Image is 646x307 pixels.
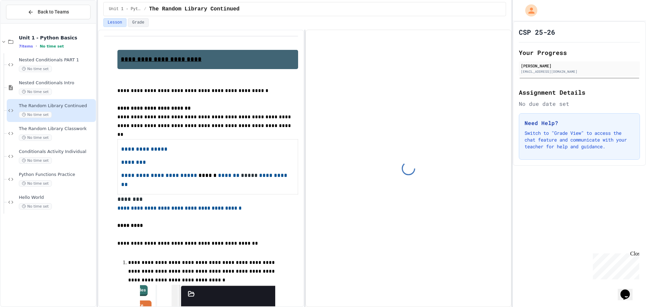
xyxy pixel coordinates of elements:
[109,6,141,12] span: Unit 1 - Python Basics
[19,126,95,132] span: The Random Library Classwork
[19,203,52,210] span: No time set
[521,69,638,74] div: [EMAIL_ADDRESS][DOMAIN_NAME]
[149,5,240,13] span: The Random Library Continued
[103,18,127,27] button: Lesson
[19,157,52,164] span: No time set
[519,27,555,37] h1: CSP 25-26
[525,130,634,150] p: Switch to "Grade View" to access the chat feature and communicate with your teacher for help and ...
[128,18,149,27] button: Grade
[19,80,95,86] span: Nested Conditionals Intro
[19,112,52,118] span: No time set
[38,8,69,16] span: Back to Teams
[36,43,37,49] span: •
[144,6,146,12] span: /
[519,88,640,97] h2: Assignment Details
[19,195,95,201] span: Hello World
[525,119,634,127] h3: Need Help?
[6,5,91,19] button: Back to Teams
[19,44,33,49] span: 7 items
[19,57,95,63] span: Nested Conditionals PART 1
[19,89,52,95] span: No time set
[19,103,95,109] span: The Random Library Continued
[519,48,640,57] h2: Your Progress
[3,3,46,43] div: Chat with us now!Close
[40,44,64,49] span: No time set
[19,35,95,41] span: Unit 1 - Python Basics
[19,66,52,72] span: No time set
[19,172,95,178] span: Python Functions Practice
[521,63,638,69] div: [PERSON_NAME]
[618,280,639,300] iframe: chat widget
[19,180,52,187] span: No time set
[518,3,539,18] div: My Account
[19,134,52,141] span: No time set
[590,251,639,279] iframe: chat widget
[19,149,95,155] span: Conditionals Activity Individual
[519,100,640,108] div: No due date set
